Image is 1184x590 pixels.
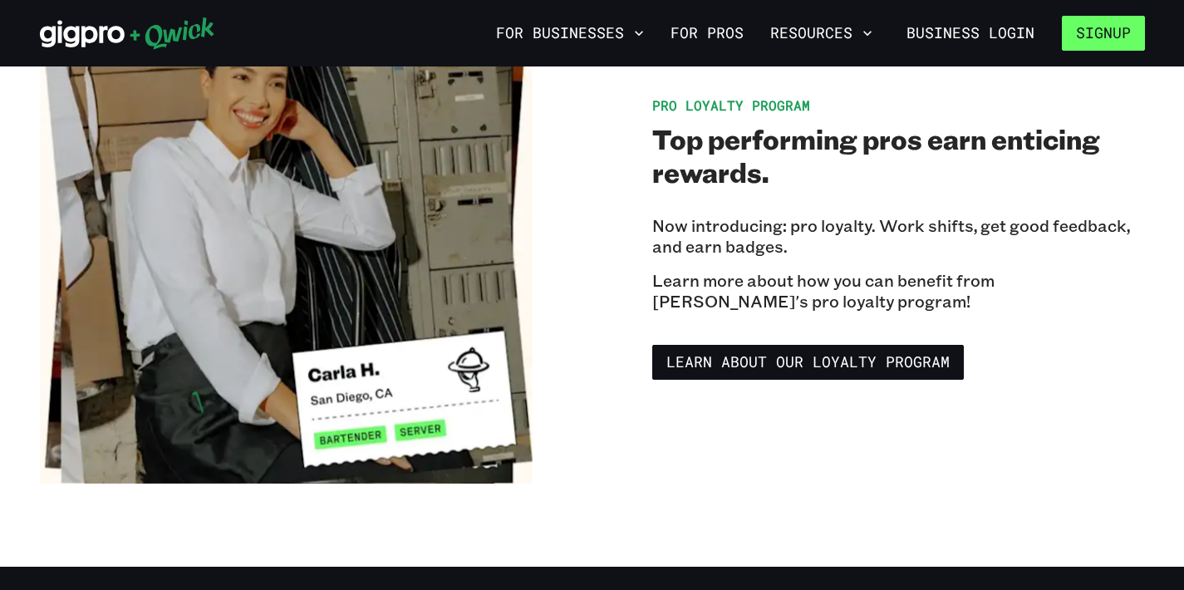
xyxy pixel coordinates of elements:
p: Learn more about how you can benefit from [PERSON_NAME]'s pro loyalty program! [652,270,1145,312]
a: Business Login [892,16,1049,51]
a: For Pros [664,19,750,47]
span: Pro Loyalty Program [652,96,810,114]
button: Resources [764,19,879,47]
p: Now introducing: pro loyalty. Work shifts, get good feedback, and earn badges. [652,215,1145,257]
button: For Businesses [489,19,651,47]
button: Signup [1062,16,1145,51]
a: Learn about our Loyalty Program [652,345,964,380]
h2: Top performing pros earn enticing rewards. [652,122,1145,189]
